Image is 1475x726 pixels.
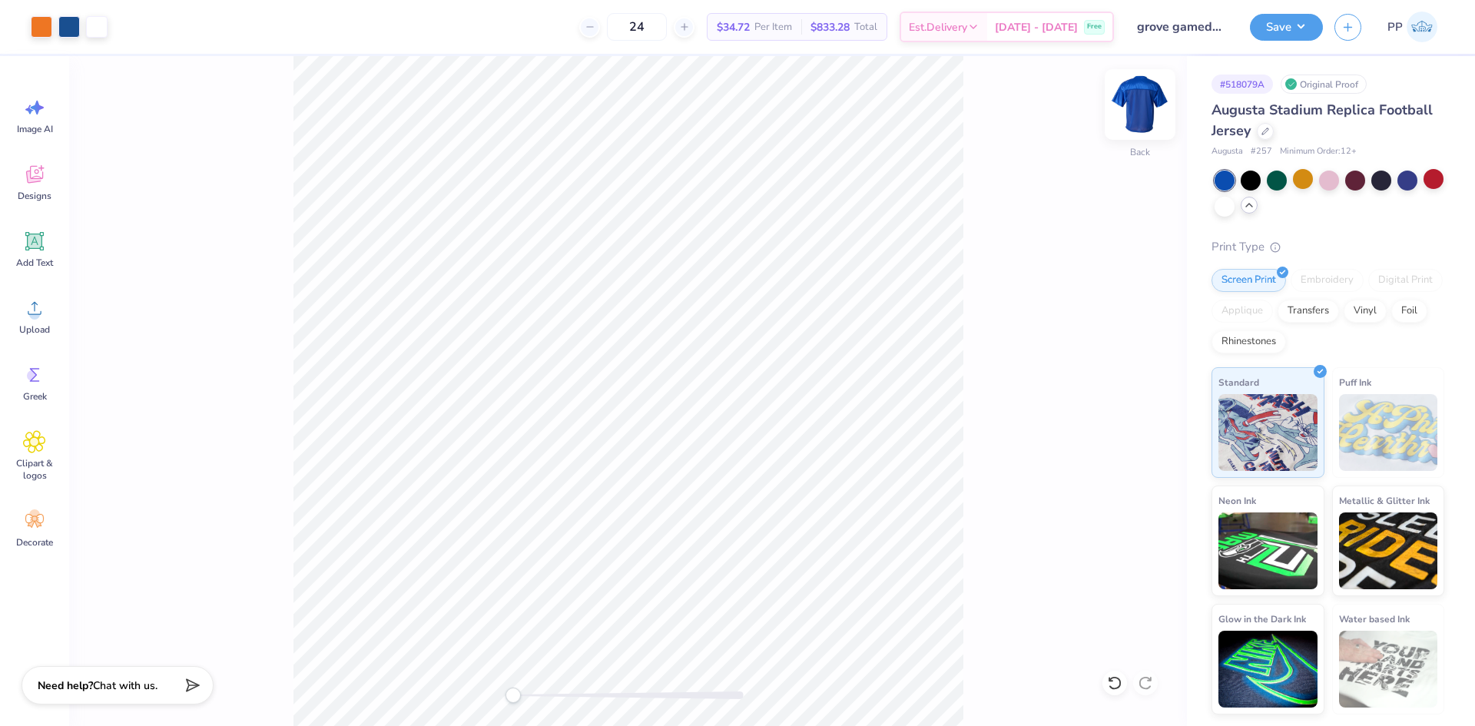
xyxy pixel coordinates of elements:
[1218,374,1259,390] span: Standard
[909,19,967,35] span: Est. Delivery
[18,190,51,202] span: Designs
[1339,611,1410,627] span: Water based Ink
[1211,145,1243,158] span: Augusta
[754,19,792,35] span: Per Item
[1281,75,1367,94] div: Original Proof
[1218,512,1318,589] img: Neon Ink
[23,390,47,403] span: Greek
[1211,101,1433,140] span: Augusta Stadium Replica Football Jersey
[1211,269,1286,292] div: Screen Print
[1278,300,1339,323] div: Transfers
[1218,631,1318,708] img: Glow in the Dark Ink
[810,19,850,35] span: $833.28
[1387,18,1403,36] span: PP
[1407,12,1437,42] img: Paolo Puzon
[1391,300,1427,323] div: Foil
[1125,12,1238,42] input: Untitled Design
[1339,512,1438,589] img: Metallic & Glitter Ink
[1211,330,1286,353] div: Rhinestones
[1109,74,1171,135] img: Back
[1251,145,1272,158] span: # 257
[1211,75,1273,94] div: # 518079A
[1381,12,1444,42] a: PP
[854,19,877,35] span: Total
[19,323,50,336] span: Upload
[1368,269,1443,292] div: Digital Print
[1130,145,1150,159] div: Back
[38,678,93,693] strong: Need help?
[16,536,53,549] span: Decorate
[1250,14,1323,41] button: Save
[1211,300,1273,323] div: Applique
[505,688,521,703] div: Accessibility label
[1339,631,1438,708] img: Water based Ink
[1218,394,1318,471] img: Standard
[1291,269,1364,292] div: Embroidery
[1339,394,1438,471] img: Puff Ink
[995,19,1078,35] span: [DATE] - [DATE]
[17,123,53,135] span: Image AI
[1339,374,1371,390] span: Puff Ink
[1218,611,1306,627] span: Glow in the Dark Ink
[607,13,667,41] input: – –
[1280,145,1357,158] span: Minimum Order: 12 +
[93,678,157,693] span: Chat with us.
[9,457,60,482] span: Clipart & logos
[717,19,750,35] span: $34.72
[16,257,53,269] span: Add Text
[1211,238,1444,256] div: Print Type
[1087,22,1102,32] span: Free
[1218,492,1256,509] span: Neon Ink
[1344,300,1387,323] div: Vinyl
[1339,492,1430,509] span: Metallic & Glitter Ink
